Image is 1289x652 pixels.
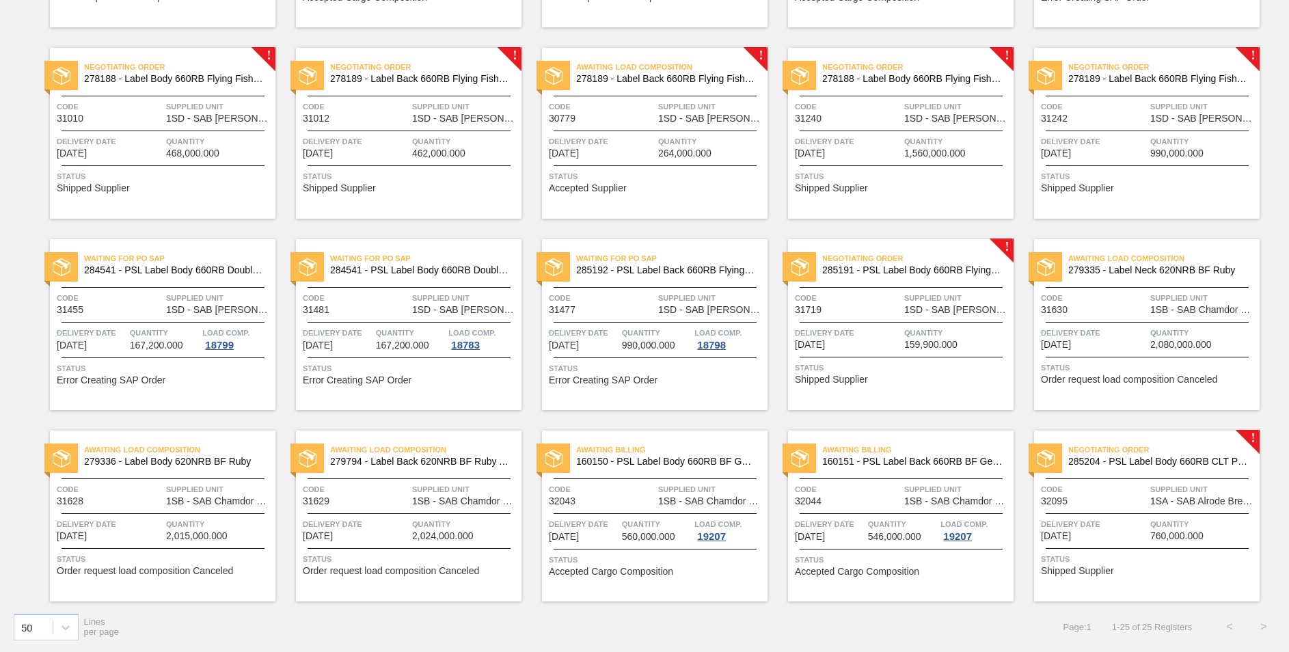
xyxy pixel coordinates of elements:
span: Supplied Unit [412,291,518,305]
span: 1SD - SAB Rosslyn Brewery [658,305,764,315]
span: Accepted Cargo Composition [795,567,919,577]
span: Status [549,169,764,183]
span: Supplied Unit [658,291,764,305]
span: Load Comp. [694,326,742,340]
span: Supplied Unit [904,483,1010,496]
span: 278188 - Label Body 660RB Flying Fish Lemon 2020 [84,74,264,84]
span: 1SD - SAB Rosslyn Brewery [412,305,518,315]
span: 2,080,000.000 [1150,340,1212,350]
span: Negotiating Order [1068,60,1260,74]
span: Delivery Date [57,135,163,148]
span: Delivery Date [303,326,372,340]
span: Quantity [622,517,692,531]
span: Negotiating Order [84,60,275,74]
span: 160150 - PSL Label Body 660RB BF Gen (Indepen [576,457,757,467]
span: Quantity [658,135,764,148]
span: Waiting for PO SAP [84,252,275,265]
span: 31719 [795,305,822,315]
span: Delivery Date [549,517,619,531]
a: statusAwaiting Load Composition279336 - Label Body 620NRB BF RubyCode31628Supplied Unit1SB - SAB ... [29,431,275,601]
span: 546,000.000 [868,532,921,542]
span: Supplied Unit [412,100,518,113]
span: Code [1041,291,1147,305]
span: Awaiting Load Composition [84,443,275,457]
a: Load Comp.18798 [694,326,764,351]
span: Load Comp. [202,326,249,340]
span: 1SB - SAB Chamdor Brewery [166,496,272,506]
img: status [299,67,316,85]
span: Status [1041,169,1256,183]
span: Quantity [622,326,692,340]
span: 264,000.000 [658,148,711,159]
a: !statusNegotiating Order278188 - Label Body 660RB Flying Fish Lemon 2020Code31010Supplied Unit1SD... [29,48,275,219]
span: Shipped Supplier [1041,183,1114,193]
div: 50 [21,621,33,633]
span: 31012 [303,113,329,124]
span: Status [303,552,518,566]
span: Delivery Date [57,326,126,340]
span: Delivery Date [1041,326,1147,340]
a: Load Comp.19207 [940,517,1010,542]
span: 1SB - SAB Chamdor Brewery [904,496,1010,506]
span: 09/14/2025 [303,531,333,541]
span: 462,000.000 [412,148,465,159]
div: 18783 [448,340,483,351]
span: Delivery Date [303,135,409,148]
span: Awaiting Load Composition [1068,252,1260,265]
span: 284541 - PSL Label Body 660RB Double Malt 23 [330,265,511,275]
span: Accepted Cargo Composition [549,567,673,577]
span: 1SB - SAB Chamdor Brewery [1150,305,1256,315]
span: Delivery Date [1041,135,1147,148]
span: 31629 [303,496,329,506]
span: Shipped Supplier [795,183,868,193]
span: Order request load composition Canceled [57,566,233,576]
span: Code [303,483,409,496]
span: 1SB - SAB Chamdor Brewery [658,496,764,506]
span: Supplied Unit [1150,483,1256,496]
a: statusAwaiting Load Composition279794 - Label Back 620NRB BF Ruby Apple 1x12Code31629Supplied Uni... [275,431,521,601]
div: 19207 [694,531,729,542]
span: Shipped Supplier [795,375,868,385]
span: Status [795,169,1010,183]
span: Quantity [904,135,1010,148]
span: 31242 [1041,113,1068,124]
span: Supplied Unit [904,100,1010,113]
span: 32043 [549,496,575,506]
span: 279794 - Label Back 620NRB BF Ruby Apple 1x12 [330,457,511,467]
img: status [1037,258,1055,276]
span: 08/29/2025 [795,148,825,159]
span: 1SD - SAB Rosslyn Brewery [166,113,272,124]
span: Status [1041,552,1256,566]
a: !statusNegotiating Order278189 - Label Back 660RB Flying Fish Lemon 2020Code31012Supplied Unit1SD... [275,48,521,219]
span: 285191 - PSL Label Body 660RB FlyingFish Lemon PU [822,265,1003,275]
span: Quantity [412,135,518,148]
span: Supplied Unit [166,100,272,113]
img: status [1037,450,1055,467]
span: Code [549,291,655,305]
span: Quantity [130,326,200,340]
span: 30779 [549,113,575,124]
span: Quantity [1150,135,1256,148]
span: Supplied Unit [1150,291,1256,305]
span: Negotiating Order [822,252,1014,265]
a: statusWaiting for PO SAP285192 - PSL Label Back 660RB FlyingFish Lemon PUCode31477Supplied Unit1S... [521,239,768,410]
span: Error Creating SAP Order [549,375,657,385]
span: 09/12/2025 [795,340,825,350]
span: 09/26/2025 [1041,531,1071,541]
span: Lines per page [84,616,120,637]
span: 32044 [795,496,822,506]
span: 08/23/2025 [57,148,87,159]
img: status [545,258,562,276]
span: Code [57,100,163,113]
span: Status [549,362,764,375]
span: Quantity [868,517,938,531]
span: Code [57,291,163,305]
span: Delivery Date [549,135,655,148]
button: < [1212,610,1247,644]
span: Quantity [166,135,272,148]
span: Code [549,483,655,496]
img: status [545,67,562,85]
span: Supplied Unit [904,291,1010,305]
button: > [1247,610,1281,644]
span: Awaiting Load Composition [330,443,521,457]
